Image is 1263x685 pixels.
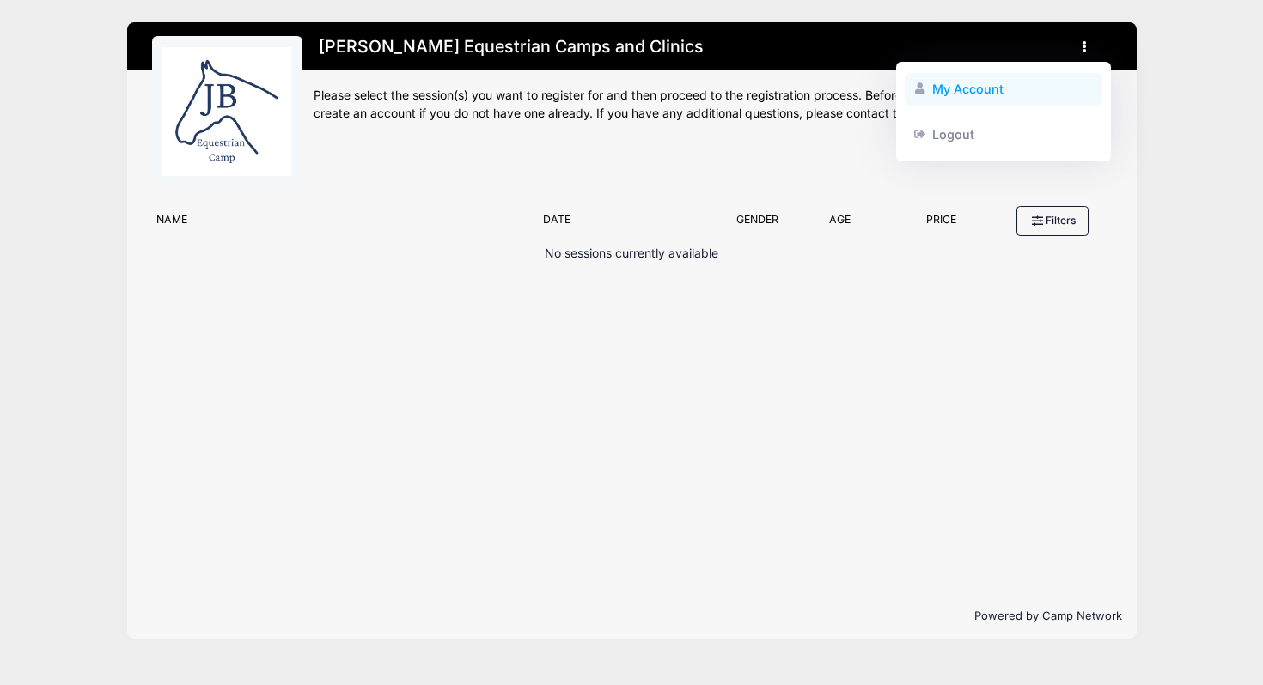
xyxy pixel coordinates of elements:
div: Name [148,212,534,236]
p: Powered by Camp Network [141,608,1123,625]
p: No sessions currently available [545,245,718,263]
div: Gender [718,212,796,236]
div: Date [534,212,718,236]
h1: [PERSON_NAME] Equestrian Camps and Clinics [314,32,710,62]
div: Please select the session(s) you want to register for and then proceed to the registration proces... [314,87,1112,123]
img: logo [162,47,291,176]
div: Price [883,212,999,236]
button: Filters [1016,206,1089,235]
a: My Account [905,73,1103,106]
div: Age [796,212,882,236]
a: Logout [905,118,1103,150]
